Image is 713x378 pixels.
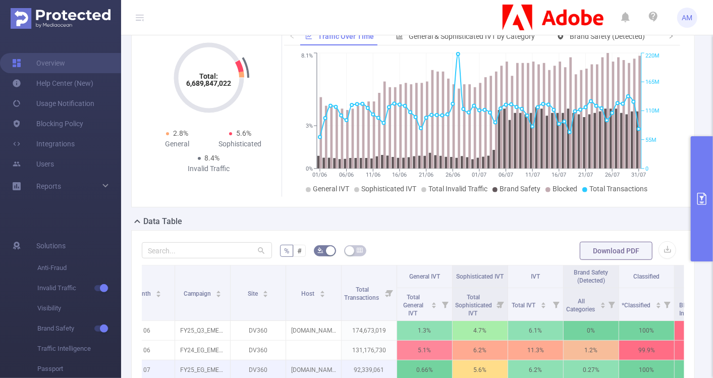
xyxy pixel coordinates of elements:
a: Reports [36,176,61,196]
tspan: 21/06 [419,172,433,178]
span: Traffic Intelligence [37,339,121,359]
span: Site [248,290,259,297]
tspan: 165M [645,79,660,85]
p: 1.3% [397,321,452,340]
i: icon: bg-colors [317,247,323,253]
i: icon: table [357,247,363,253]
span: Anti-Fraud [37,258,121,278]
i: icon: caret-down [541,304,546,307]
tspan: 06/06 [339,172,354,178]
p: DV360 [231,321,286,340]
span: # [297,247,302,255]
p: 100% [619,321,674,340]
span: Invalid Traffic [37,278,121,298]
span: Campaign [184,290,212,297]
tspan: 01/07 [472,172,486,178]
span: Total Sophisticated IVT [455,294,492,317]
div: Sort [155,289,161,295]
span: General IVT [409,273,440,280]
i: Filter menu [660,288,674,320]
p: 5.1% [397,341,452,360]
p: 11.3% [508,341,563,360]
a: Users [12,154,54,174]
i: icon: caret-up [600,301,606,304]
tspan: 55M [645,137,656,143]
i: icon: caret-down [320,293,325,296]
p: [DOMAIN_NAME] [286,321,341,340]
span: Brand Safety (Detected) [574,269,609,284]
span: Host [302,290,316,297]
span: Sophisticated IVT [361,185,416,193]
tspan: 21/07 [578,172,593,178]
p: 1.2% [564,341,619,360]
i: icon: caret-up [216,289,222,292]
span: Total Transactions [344,286,380,301]
i: Filter menu [493,288,508,320]
span: *Classified [622,302,652,309]
div: Sort [319,289,325,295]
span: General IVT [313,185,349,193]
tspan: 16/06 [392,172,407,178]
i: icon: right [668,33,674,39]
span: Reports [36,182,61,190]
span: Pre-Blocking Insights [679,294,703,317]
i: icon: caret-up [541,301,546,304]
div: Sort [431,301,437,307]
span: Solutions [36,236,66,256]
span: Blocked [553,185,577,193]
tspan: 01/06 [312,172,327,178]
a: Overview [12,53,65,73]
i: Filter menu [605,288,619,320]
span: 2.8% [173,129,188,137]
p: 99.9% [619,341,674,360]
p: 174,673,019 [342,321,397,340]
a: Blocking Policy [12,114,83,134]
span: Total Invalid Traffic [428,185,487,193]
i: icon: caret-up [156,289,161,292]
tspan: 220M [645,53,660,60]
span: Traffic Over Time [318,32,374,40]
h2: Data Table [143,215,182,228]
tspan: 11/06 [366,172,380,178]
i: icon: caret-down [655,304,661,307]
span: Classified [634,273,660,280]
tspan: 110M [645,108,660,115]
button: Download PDF [580,242,652,260]
p: FY24_EG_EMEA_DocumentCloud_Acrobat_Acquisition_Buy_4200324335_P36036 [225040] [175,341,230,360]
p: 131,176,730 [342,341,397,360]
i: icon: caret-up [263,289,268,292]
span: IVT [531,273,540,280]
tspan: 31/07 [631,172,646,178]
span: Visibility [37,298,121,318]
i: icon: caret-down [431,304,437,307]
p: 6.2% [453,341,508,360]
tspan: 26/06 [446,172,460,178]
i: icon: bar-chart [396,33,403,40]
p: 6.1% [508,321,563,340]
p: 4.7% [453,321,508,340]
tspan: 8.1% [301,53,313,60]
i: icon: line-chart [305,33,312,40]
i: Filter menu [549,288,563,320]
i: icon: caret-down [263,293,268,296]
tspan: 0% [306,166,313,172]
span: General & Sophisticated IVT by Category [409,32,535,40]
span: AM [682,8,693,28]
span: All Categories [566,298,596,313]
p: 06 [120,321,175,340]
p: 06 [120,341,175,360]
div: Sort [262,289,268,295]
span: Brand Safety [37,318,121,339]
i: Filter menu [382,265,397,320]
i: icon: caret-up [320,289,325,292]
i: icon: caret-up [431,301,437,304]
i: icon: left [289,33,295,39]
i: icon: caret-down [156,293,161,296]
a: Usage Notification [12,93,94,114]
span: Sophisticated IVT [457,273,504,280]
span: 5.6% [236,129,251,137]
a: Help Center (New) [12,73,93,93]
input: Search... [142,242,272,258]
img: Protected Media [11,8,111,29]
span: 8.4% [205,154,220,162]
